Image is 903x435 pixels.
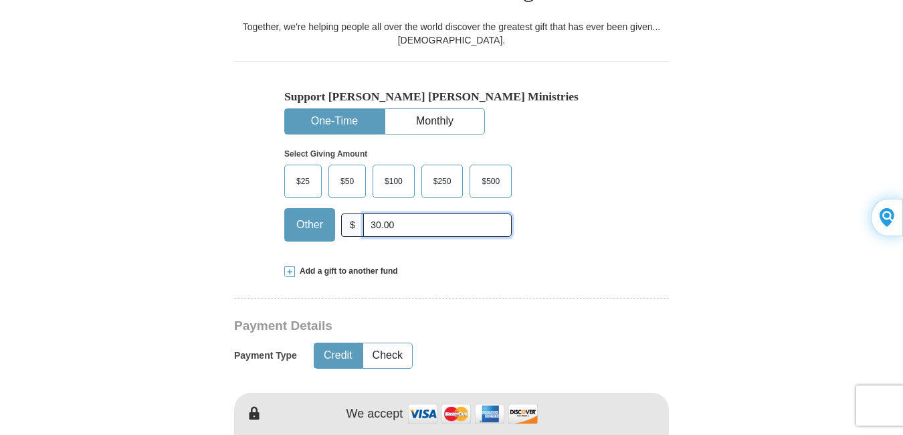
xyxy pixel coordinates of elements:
h5: Support [PERSON_NAME] [PERSON_NAME] Ministries [284,90,619,104]
div: Together, we're helping people all over the world discover the greatest gift that has ever been g... [234,20,669,47]
span: $ [341,213,364,237]
h3: Payment Details [234,319,575,334]
img: credit cards accepted [406,400,540,428]
h5: Payment Type [234,350,297,361]
span: $250 [427,171,458,191]
button: Monthly [385,109,484,134]
span: $100 [378,171,409,191]
span: $50 [334,171,361,191]
span: $25 [290,171,316,191]
span: Add a gift to another fund [295,266,398,277]
span: $500 [475,171,506,191]
input: Other Amount [363,213,512,237]
button: Check [363,343,412,368]
span: Other [290,215,330,235]
button: One-Time [285,109,384,134]
h4: We accept [346,407,403,422]
strong: Select Giving Amount [284,149,367,159]
button: Credit [314,343,362,368]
